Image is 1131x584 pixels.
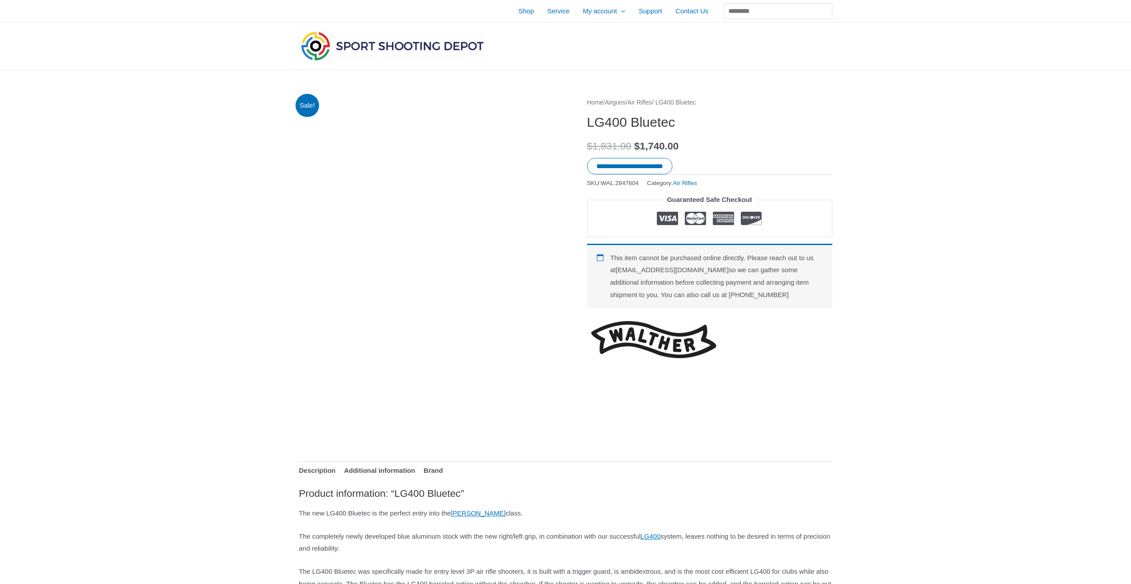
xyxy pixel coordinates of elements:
bdi: 1,831.00 [587,141,631,152]
a: LG400 [640,532,660,540]
a: [PERSON_NAME] [451,509,505,517]
legend: Guaranteed Safe Checkout [663,193,756,206]
span: Category: [647,177,697,189]
span: Sale! [296,94,319,117]
bdi: 1,740.00 [634,141,679,152]
span: WAL.2847604 [601,180,639,186]
a: Air Rifles [627,99,652,106]
h2: Product information: “LG400 Bluetec” [299,487,832,500]
nav: Breadcrumb [587,97,832,109]
span: $ [587,141,593,152]
a: Walther [587,314,720,365]
img: Sport Shooting Depot [299,29,486,62]
a: Air Rifles [673,180,697,186]
p: The completely newly developed blue aluminum stock with the new right/left grip, in combination w... [299,530,832,555]
a: Airguns [605,99,626,106]
span: $ [634,141,640,152]
h1: LG400 Bluetec [587,114,832,130]
a: Brand [424,461,443,480]
a: Description [299,461,336,480]
div: This item cannot be purchased online directly. Please reach out to us at [EMAIL_ADDRESS][DOMAIN_N... [587,244,832,308]
a: Home [587,99,603,106]
a: Additional information [344,461,415,480]
span: SKU: [587,177,639,189]
p: The new LG400 Bluetec is the perfect entry into the class. [299,507,832,520]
